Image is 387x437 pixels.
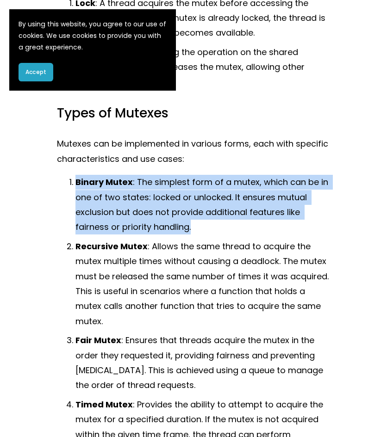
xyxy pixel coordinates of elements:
p: : Ensures that threads acquire the mutex in the order they requested it, providing fairness and p... [75,333,330,393]
span: Accept [25,68,46,76]
h3: Types of Mutexes [57,105,330,122]
strong: Binary Mutex [75,176,133,188]
p: : Allows the same thread to acquire the mutex multiple times without causing a deadlock. The mute... [75,239,330,329]
p: Mutexes can be implemented in various forms, each with specific characteristics and use cases: [57,136,330,166]
p: : The simplest form of a mutex, which can be in one of two states: locked or unlocked. It ensures... [75,175,330,235]
p: : After completing the operation on the shared resource, the thread releases the mutex, allowing ... [75,45,330,90]
section: Cookie banner [9,9,176,91]
strong: Recursive Mutex [75,240,148,252]
p: By using this website, you agree to our use of cookies. We use cookies to provide you with a grea... [19,18,167,54]
button: Accept [19,63,53,81]
strong: Timed Mutex [75,399,133,410]
strong: Fair Mutex [75,334,121,346]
